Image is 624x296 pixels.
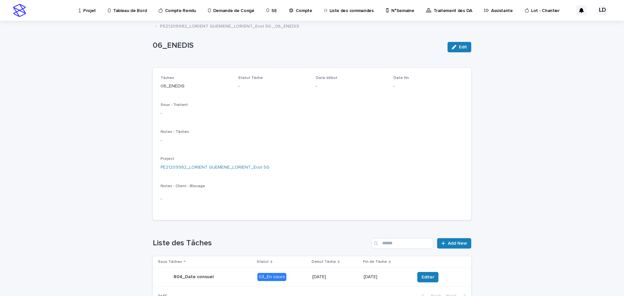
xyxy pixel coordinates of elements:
[161,184,205,188] span: Notes - Client - Blocage
[257,258,269,265] p: Statut
[174,274,214,280] p: 804_Date consuel
[161,103,188,107] span: Sous - Traitant
[238,83,308,90] p: -
[597,5,608,16] div: LD
[459,45,467,49] span: Edit
[371,238,433,249] input: Search
[238,76,263,80] span: Statut Tâche
[257,273,286,281] div: 03_En cours
[161,130,189,134] span: Notes - Tâches
[316,83,386,90] p: -
[161,137,463,144] p: -
[417,272,438,282] button: Editer
[448,241,467,246] span: Add New
[161,196,463,202] p: -
[316,76,337,80] span: Date début
[160,22,299,29] p: PE21209982_LORIENT GUEMENE_LORIENT_Evol 5G _06_ENEDIS
[161,83,230,90] p: 06_ENEDIS
[161,157,174,161] span: Project
[364,274,409,280] p: [DATE]
[448,42,471,52] button: Edit
[153,41,442,50] p: 06_ENEDIS
[158,258,182,265] p: Sous Tâches
[363,258,387,265] p: Fin de Tâche
[161,110,463,117] p: -
[153,268,471,287] tr: 804_Date consuel03_En cours[DATE][DATE]Editer
[161,164,269,171] a: PE21209982_LORIENT GUEMENE_LORIENT_Evol 5G
[422,274,434,280] span: Editer
[394,76,409,80] span: Date fin
[153,238,369,248] h1: Liste des Tâches
[161,76,174,80] span: Tâches
[394,83,463,90] p: -
[13,4,26,17] img: stacker-logo-s-only.png
[437,238,471,249] a: Add New
[312,274,358,280] p: [DATE]
[312,258,336,265] p: Début Tâche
